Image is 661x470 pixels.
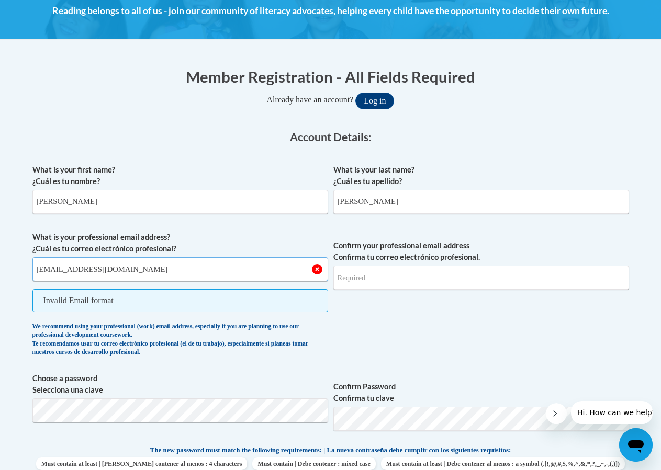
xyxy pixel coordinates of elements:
span: The new password must match the following requirements: | La nueva contraseña debe cumplir con lo... [150,445,511,455]
span: Must contain at least | Debe contener al menos : a symbol (.[!,@,#,$,%,^,&,*,?,_,~,-,(,)]) [381,457,625,470]
iframe: Message from company [571,401,653,424]
span: Must contain at least | [PERSON_NAME] contener al menos : 4 characters [36,457,247,470]
input: Metadata input [32,257,328,281]
input: Metadata input [32,190,328,214]
label: What is your professional email address? ¿Cuál es tu correo electrónico profesional? [32,232,328,255]
h4: Reading belongs to all of us - join our community of literacy advocates, helping every child have... [32,4,629,18]
label: Choose a password Selecciona una clave [32,373,328,396]
iframe: Button to launch messaging window [619,428,653,462]
label: Confirm your professional email address Confirma tu correo electrónico profesional. [333,240,629,263]
label: What is your last name? ¿Cuál es tu apellido? [333,164,629,187]
label: Confirm Password Confirma tu clave [333,381,629,404]
iframe: Close message [546,403,567,424]
span: Invalid Email format [32,289,328,312]
span: Account Details: [290,130,372,143]
button: Log in [355,93,394,109]
span: Must contain | Debe contener : mixed case [252,457,375,470]
input: Metadata input [333,190,629,214]
h1: Member Registration - All Fields Required [32,66,629,87]
span: Hi. How can we help? [6,7,85,16]
input: Required [333,266,629,290]
label: What is your first name? ¿Cuál es tu nombre? [32,164,328,187]
span: Already have an account? [267,95,354,104]
div: We recommend using your professional (work) email address, especially if you are planning to use ... [32,323,328,357]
